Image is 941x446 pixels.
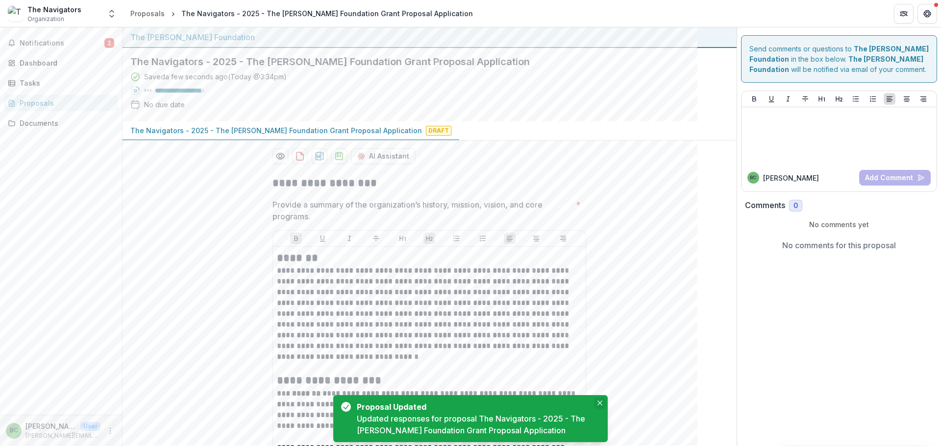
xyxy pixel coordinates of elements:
div: Saved a few seconds ago ( Today @ 3:34pm ) [144,71,287,82]
div: The [PERSON_NAME] Foundation [130,31,729,43]
div: Dashboard [20,58,110,68]
span: 0 [793,202,798,210]
a: Proposals [4,95,118,111]
button: Italicize [782,93,794,105]
button: download-proposal [331,148,347,164]
div: Proposal Updated [357,401,588,413]
a: Dashboard [4,55,118,71]
button: Heading 2 [833,93,845,105]
p: No comments yet [745,219,934,230]
button: Align Left [504,233,516,244]
div: Proposals [20,98,110,108]
h2: Comments [745,201,785,210]
button: Heading 1 [397,233,409,244]
div: Tasks [20,78,110,88]
p: [PERSON_NAME][EMAIL_ADDRESS][PERSON_NAME][DOMAIN_NAME] [25,431,100,440]
button: Align Right [557,233,569,244]
div: Documents [20,118,110,128]
button: Underline [317,233,328,244]
h2: The Navigators - 2025 - The [PERSON_NAME] Foundation Grant Proposal Application [130,56,713,68]
button: Align Left [884,93,895,105]
button: Heading 1 [816,93,828,105]
button: download-proposal [292,148,308,164]
p: [PERSON_NAME] [25,421,76,431]
button: Underline [766,93,777,105]
button: Preview dc8323fb-d40e-4acf-8354-a3ff4d96e686-0.pdf [272,148,288,164]
p: [PERSON_NAME] [763,173,819,183]
div: The Navigators [27,4,81,15]
button: Add Comment [859,170,931,186]
button: Align Right [917,93,929,105]
img: The Navigators [8,6,24,22]
div: Updated responses for proposal The Navigators - 2025 - The [PERSON_NAME] Foundation Grant Proposa... [357,413,592,436]
div: No due date [144,99,185,110]
span: Organization [27,15,64,23]
button: AI Assistant [351,148,416,164]
span: Draft [426,126,451,136]
div: Proposals [130,8,165,19]
button: Strike [799,93,811,105]
button: download-proposal [312,148,327,164]
button: Heading 2 [423,233,435,244]
button: More [104,425,116,437]
p: Provide a summary of the organization’s history, mission, vision, and core programs. [272,199,572,222]
button: Open entity switcher [105,4,119,23]
div: The Navigators - 2025 - The [PERSON_NAME] Foundation Grant Proposal Application [181,8,473,19]
button: Bold [748,93,760,105]
button: Bold [290,233,302,244]
button: Notifications2 [4,35,118,51]
button: Get Help [917,4,937,23]
p: No comments for this proposal [782,239,896,251]
p: User [80,422,100,431]
button: Bullet List [850,93,862,105]
p: The Navigators - 2025 - The [PERSON_NAME] Foundation Grant Proposal Application [130,125,422,136]
div: Brad Cummins [10,427,18,434]
div: Brad Cummins [750,175,756,180]
button: Close [594,397,606,409]
button: Ordered List [867,93,879,105]
a: Documents [4,115,118,131]
div: Send comments or questions to in the box below. will be notified via email of your comment. [741,35,938,83]
button: Strike [370,233,382,244]
a: Tasks [4,75,118,91]
nav: breadcrumb [126,6,477,21]
button: Ordered List [477,233,489,244]
a: Proposals [126,6,169,21]
button: Bullet List [450,233,462,244]
span: Notifications [20,39,104,47]
span: 2 [104,38,114,48]
button: Italicize [344,233,355,244]
p: 93 % [144,87,151,94]
button: Align Center [901,93,913,105]
button: Align Center [530,233,542,244]
button: Partners [894,4,914,23]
